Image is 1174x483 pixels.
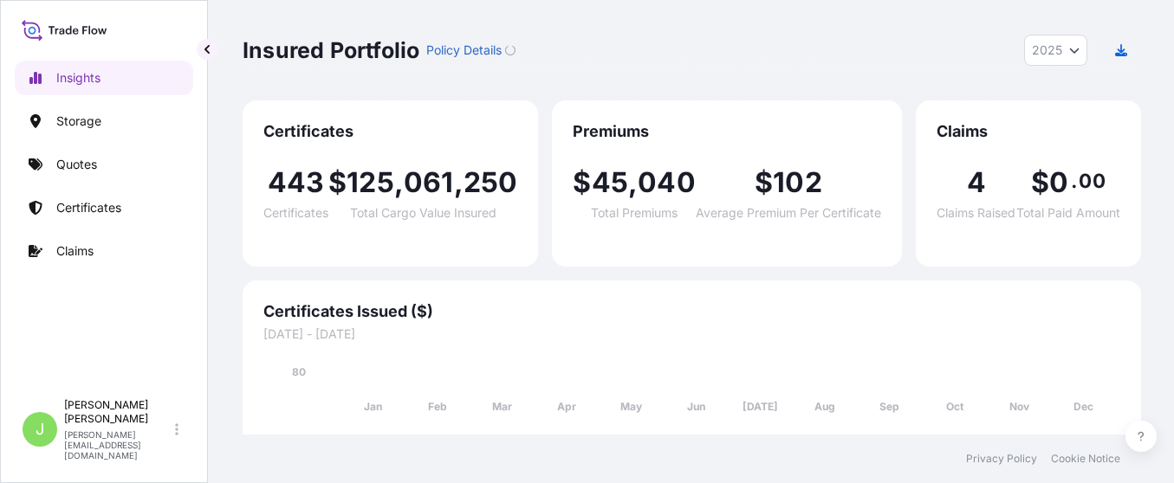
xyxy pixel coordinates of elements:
tspan: May [620,400,643,413]
p: Storage [56,113,101,130]
span: Certificates Issued ($) [263,301,1120,322]
p: Claims [56,242,94,260]
span: 125 [347,169,394,196]
tspan: Jun [687,400,705,413]
span: $ [1031,169,1049,196]
span: . [1071,174,1077,188]
a: Claims [15,234,193,268]
tspan: Mar [492,400,512,413]
tspan: Jan [364,400,382,413]
a: Privacy Policy [966,452,1037,466]
span: 250 [464,169,518,196]
span: 102 [773,169,822,196]
tspan: Aug [814,400,835,413]
p: [PERSON_NAME] [PERSON_NAME] [64,398,172,426]
span: 443 [268,169,325,196]
p: Insured Portfolio [243,36,419,64]
tspan: Nov [1009,400,1030,413]
tspan: [DATE] [743,400,778,413]
p: Quotes [56,156,97,173]
span: Total Cargo Value Insured [350,207,496,219]
span: J [36,421,44,438]
span: 040 [638,169,696,196]
span: Total Premiums [591,207,678,219]
span: 0 [1049,169,1068,196]
span: $ [573,169,591,196]
tspan: Oct [946,400,964,413]
a: Certificates [15,190,193,225]
span: 45 [592,169,628,196]
span: Claims [937,121,1120,142]
p: Certificates [56,199,121,216]
span: Certificates [263,121,517,142]
span: 00 [1079,174,1105,188]
p: Insights [56,69,101,87]
span: Claims Raised [937,207,1015,219]
span: $ [328,169,347,196]
span: Average Premium Per Certificate [696,207,881,219]
span: $ [755,169,773,196]
span: 2025 [1032,42,1062,59]
tspan: Feb [428,400,447,413]
tspan: 80 [292,365,306,378]
span: 4 [967,169,986,196]
span: Premiums [573,121,880,142]
tspan: Sep [879,400,899,413]
p: Policy Details [426,42,502,59]
span: Total Paid Amount [1016,207,1120,219]
button: Loading [505,36,516,64]
span: , [628,169,638,196]
a: Quotes [15,147,193,182]
span: 061 [404,169,454,196]
p: [PERSON_NAME][EMAIL_ADDRESS][DOMAIN_NAME] [64,429,172,460]
span: Certificates [263,207,328,219]
span: [DATE] - [DATE] [263,325,1120,343]
a: Storage [15,104,193,138]
span: , [454,169,464,196]
tspan: Apr [557,400,576,413]
a: Insights [15,61,193,95]
a: Cookie Notice [1051,452,1120,466]
div: Loading [505,45,516,55]
span: , [394,169,404,196]
button: Year Selector [1024,35,1087,66]
tspan: Dec [1073,400,1093,413]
